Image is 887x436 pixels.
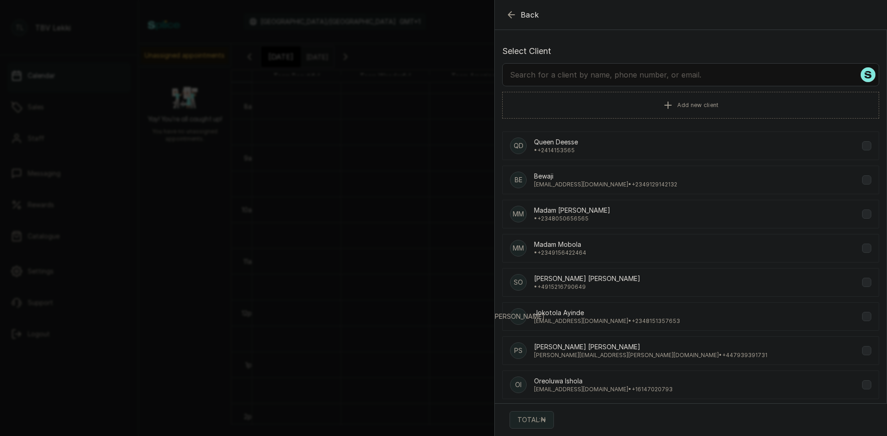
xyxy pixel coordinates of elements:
p: Select Client [502,45,879,58]
p: Oreoluwa Ishola [534,376,673,386]
p: OI [515,380,522,389]
p: [EMAIL_ADDRESS][DOMAIN_NAME] • +1 6147020793 [534,386,673,393]
p: [PERSON_NAME] [492,312,545,321]
p: [PERSON_NAME] [PERSON_NAME] [534,342,767,352]
p: Mm [513,209,524,219]
p: TOTAL: ₦ [517,415,546,424]
p: [EMAIL_ADDRESS][DOMAIN_NAME] • +234 8151357653 [534,317,680,325]
button: Back [506,9,539,20]
p: Queen Deesse [534,137,578,147]
p: Madam Mobola [534,240,586,249]
p: SO [514,278,523,287]
p: [PERSON_NAME][EMAIL_ADDRESS][PERSON_NAME][DOMAIN_NAME] • +44 7939391731 [534,352,767,359]
p: [EMAIL_ADDRESS][DOMAIN_NAME] • +234 9129142132 [534,181,677,188]
p: • +49 15216790649 [534,283,640,291]
p: Madam [PERSON_NAME] [534,206,610,215]
span: Add new client [677,102,718,109]
p: MM [513,244,524,253]
p: • +234 9156422464 [534,249,586,257]
p: QD [514,141,523,150]
p: Jokotola Ayinde [534,308,680,317]
span: Back [521,9,539,20]
button: Add new client [502,92,879,119]
p: Be [515,175,522,185]
p: PS [514,346,522,355]
p: • +234 8050656565 [534,215,610,222]
input: Search for a client by name, phone number, or email. [502,63,879,86]
p: • +241 4153565 [534,147,578,154]
p: Bewaji [534,172,677,181]
p: [PERSON_NAME] [PERSON_NAME] [534,274,640,283]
